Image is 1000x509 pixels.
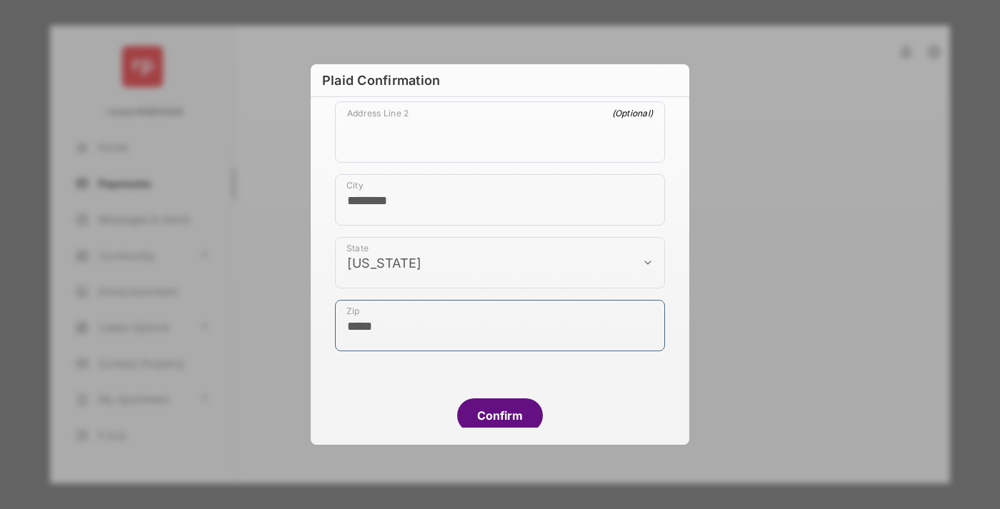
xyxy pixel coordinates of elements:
[335,237,665,288] div: payment_method_screening[postal_addresses][administrativeArea]
[335,300,665,351] div: payment_method_screening[postal_addresses][postalCode]
[457,398,543,433] button: Confirm
[335,174,665,226] div: payment_method_screening[postal_addresses][locality]
[311,64,689,97] h6: Plaid Confirmation
[335,101,665,163] div: payment_method_screening[postal_addresses][addressLine2]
